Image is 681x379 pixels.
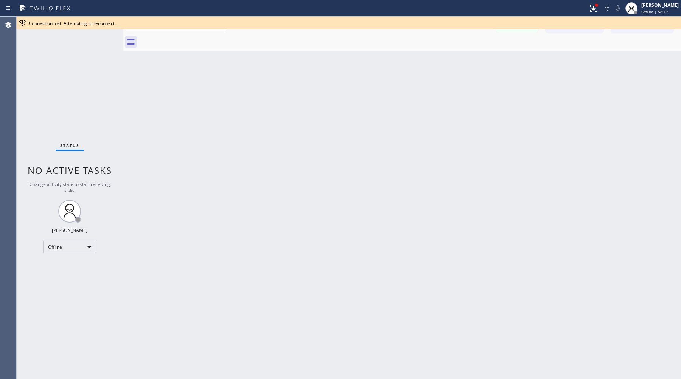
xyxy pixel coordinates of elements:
[60,143,79,148] span: Status
[30,181,110,194] span: Change activity state to start receiving tasks.
[43,241,96,253] div: Offline
[52,227,87,234] div: [PERSON_NAME]
[641,2,679,8] div: [PERSON_NAME]
[28,164,112,176] span: No active tasks
[29,20,116,26] span: Connection lost. Attempting to reconnect.
[641,9,668,14] span: Offline | 58:17
[613,3,623,14] button: Mute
